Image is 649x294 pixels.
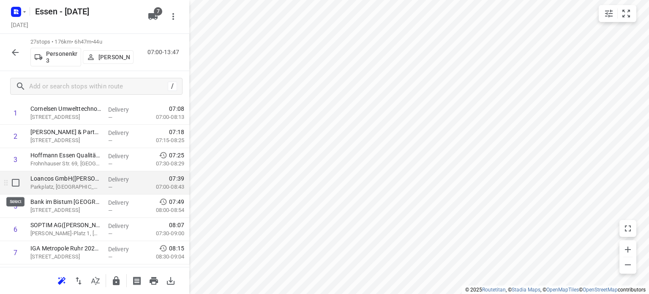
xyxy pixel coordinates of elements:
[30,151,101,159] p: Hoffmann Essen Qualitätswerkzeuge GmbH(Stefanie Heinen)
[142,206,184,214] p: 08:00-08:54
[30,38,134,46] p: 27 stops • 176km • 6h47m
[70,276,87,284] span: Reverse route
[30,104,101,113] p: Cornelsen Umwelttechnologie GmbH(Stefanidou Wassiliki)
[108,231,112,237] span: —
[93,38,102,45] span: 44u
[108,114,112,121] span: —
[30,229,101,238] p: Dietrich-Oppenberg-Platz 1, Essen
[91,38,93,45] span: •
[142,253,184,261] p: 08:30-09:04
[145,276,162,284] span: Print route
[46,50,77,64] p: Personenkraftwagen 3
[29,80,168,93] input: Add or search stops within route
[142,136,184,145] p: 07:15-08:25
[169,198,184,206] span: 07:49
[154,7,162,16] span: 7
[30,113,101,121] p: Graf-Beust-Allee 33, Essen
[162,276,179,284] span: Download route
[108,254,112,260] span: —
[618,5,635,22] button: Fit zoom
[108,245,139,253] p: Delivery
[142,183,184,191] p: 07:00-08:43
[87,276,104,284] span: Sort by time window
[169,104,184,113] span: 07:08
[169,151,184,159] span: 07:25
[108,207,112,214] span: —
[142,113,184,121] p: 07:00-08:13
[159,244,167,253] svg: Early
[32,5,141,18] h5: Rename
[108,129,139,137] p: Delivery
[108,175,139,184] p: Delivery
[30,244,101,253] p: IGA Metropole Ruhr 2027 gGmbH(Christina Schilp)
[482,287,506,293] a: Routetitan
[108,105,139,114] p: Delivery
[546,287,579,293] a: OpenMapTiles
[30,198,101,206] p: Bank im Bistum Essen eG(Hartwig Störbrock )
[142,229,184,238] p: 07:30-09:00
[108,198,139,207] p: Delivery
[599,5,636,22] div: small contained button group
[108,272,125,289] button: Lock route
[108,184,112,190] span: —
[168,82,177,91] div: /
[14,202,17,210] div: 5
[583,287,618,293] a: OpenStreetMap
[53,276,70,284] span: Reoptimize route
[30,128,101,136] p: Moser Götze & Partner Patentanwälte mbB(Allgemein info@)
[108,222,139,230] p: Delivery
[169,244,184,253] span: 08:15
[30,183,101,191] p: Parkplatz, [GEOGRAPHIC_DATA]
[14,225,17,234] div: 6
[14,156,17,164] div: 3
[30,253,101,261] p: [STREET_ADDRESS]
[165,8,182,25] button: More
[14,109,17,117] div: 1
[30,221,101,229] p: SOPTIM AG(Kathrin Schacht)
[8,20,32,30] h5: Project date
[30,206,101,214] p: [STREET_ADDRESS]
[169,174,184,183] span: 07:39
[30,159,101,168] p: Frohnhauser Str. 69, Essen
[128,276,145,284] span: Print shipping labels
[159,151,167,159] svg: Early
[14,132,17,140] div: 2
[108,161,112,167] span: —
[142,159,184,168] p: 07:30-08:29
[30,48,81,66] button: Personenkraftwagen 3
[145,8,161,25] button: 7
[159,198,167,206] svg: Early
[30,174,101,183] p: Loancos GmbH(Predrag Stevanovic)
[83,50,134,64] button: [PERSON_NAME]
[98,54,130,60] p: [PERSON_NAME]
[14,249,17,257] div: 7
[512,287,540,293] a: Stadia Maps
[147,48,183,57] p: 07:00-13:47
[108,152,139,160] p: Delivery
[600,5,617,22] button: Map settings
[169,128,184,136] span: 07:18
[465,287,646,293] li: © 2025 , © , © © contributors
[108,137,112,144] span: —
[30,136,101,145] p: Paul-Klinger-Straße 9, Essen
[169,221,184,229] span: 08:07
